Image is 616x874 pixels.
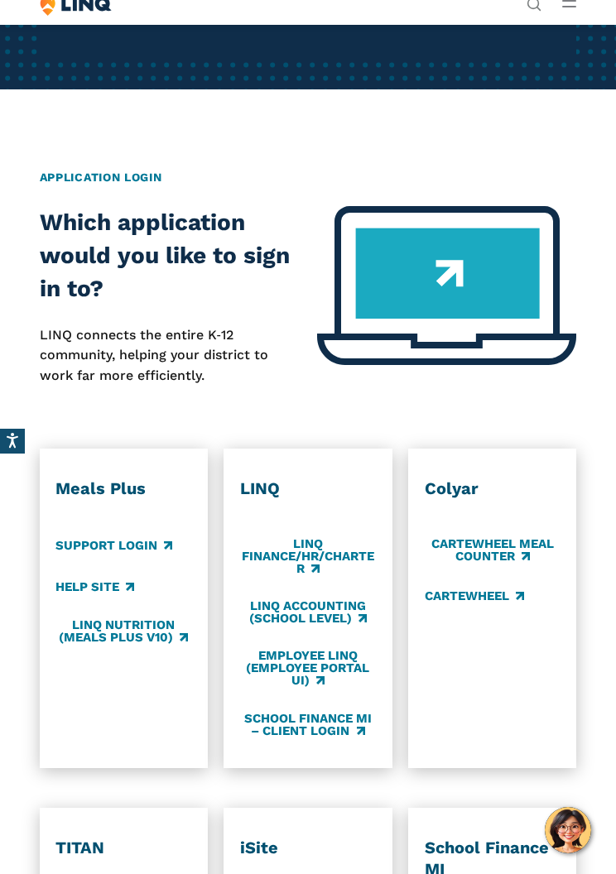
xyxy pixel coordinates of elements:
h3: TITAN [55,838,191,859]
h3: Colyar [425,478,561,500]
a: Support Login [55,537,172,555]
h2: Which application would you like to sign in to? [40,206,301,305]
a: Employee LINQ (Employee Portal UI) [240,649,376,689]
a: CARTEWHEEL [425,587,524,605]
h3: Meals Plus [55,478,191,500]
a: School Finance MI – Client Login [240,711,376,738]
a: CARTEWHEEL Meal Counter [425,536,561,564]
h2: Application Login [40,169,577,186]
h3: LINQ [240,478,376,500]
a: Help Site [55,578,134,596]
a: LINQ Nutrition (Meals Plus v10) [55,618,191,646]
p: LINQ connects the entire K‑12 community, helping your district to work far more efficiently. [40,325,301,386]
a: LINQ Accounting (school level) [240,599,376,627]
h3: iSite [240,838,376,859]
button: Hello, have a question? Let’s chat. [545,807,591,853]
a: LINQ Finance/HR/Charter [240,536,376,576]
